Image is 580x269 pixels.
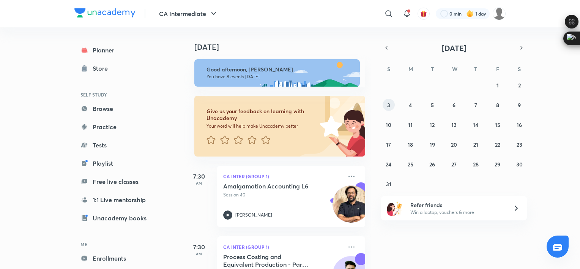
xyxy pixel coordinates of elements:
[470,138,482,150] button: August 21, 2025
[74,174,162,189] a: Free live classes
[452,65,457,73] abbr: Wednesday
[74,8,136,17] img: Company Logo
[492,99,504,111] button: August 8, 2025
[235,212,272,218] p: [PERSON_NAME]
[513,158,525,170] button: August 30, 2025
[426,119,438,131] button: August 12, 2025
[492,158,504,170] button: August 29, 2025
[74,251,162,266] a: Enrollments
[387,201,402,216] img: referral
[431,65,434,73] abbr: Tuesday
[517,121,522,128] abbr: August 16, 2025
[466,10,474,17] img: streak
[383,119,395,131] button: August 10, 2025
[410,201,504,209] h6: Refer friends
[184,252,214,256] p: AM
[386,161,391,168] abbr: August 24, 2025
[387,101,390,109] abbr: August 3, 2025
[496,65,499,73] abbr: Friday
[184,242,214,252] h5: 7:30
[93,64,112,73] div: Store
[404,119,416,131] button: August 11, 2025
[383,138,395,150] button: August 17, 2025
[518,101,521,109] abbr: August 9, 2025
[473,161,479,168] abbr: August 28, 2025
[383,178,395,190] button: August 31, 2025
[420,10,427,17] img: avatar
[473,121,478,128] abbr: August 14, 2025
[294,96,365,157] img: feedback_image
[470,158,482,170] button: August 28, 2025
[386,180,391,188] abbr: August 31, 2025
[470,99,482,111] button: August 7, 2025
[495,161,500,168] abbr: August 29, 2025
[409,101,412,109] abbr: August 4, 2025
[516,161,523,168] abbr: August 30, 2025
[429,161,435,168] abbr: August 26, 2025
[518,65,521,73] abbr: Saturday
[392,43,516,53] button: [DATE]
[206,74,353,80] p: You have 8 events [DATE]
[496,101,499,109] abbr: August 8, 2025
[426,99,438,111] button: August 5, 2025
[386,141,391,148] abbr: August 17, 2025
[194,43,373,52] h4: [DATE]
[383,158,395,170] button: August 24, 2025
[513,79,525,91] button: August 2, 2025
[442,43,467,53] span: [DATE]
[74,88,162,101] h6: SELF STUDY
[408,121,413,128] abbr: August 11, 2025
[74,61,162,76] a: Store
[426,158,438,170] button: August 26, 2025
[386,121,391,128] abbr: August 10, 2025
[474,101,477,109] abbr: August 7, 2025
[223,172,342,181] p: CA Inter (Group 1)
[223,242,342,252] p: CA Inter (Group 1)
[492,138,504,150] button: August 22, 2025
[426,138,438,150] button: August 19, 2025
[74,192,162,207] a: 1:1 Live mentorship
[408,141,413,148] abbr: August 18, 2025
[74,101,162,116] a: Browse
[495,141,500,148] abbr: August 22, 2025
[492,119,504,131] button: August 15, 2025
[431,101,434,109] abbr: August 5, 2025
[430,141,435,148] abbr: August 19, 2025
[184,181,214,185] p: AM
[74,210,162,226] a: Unacademy books
[418,8,430,20] button: avatar
[451,161,457,168] abbr: August 27, 2025
[223,253,318,268] h5: Process Costing and Equivalent Production - Part 2
[404,138,416,150] button: August 18, 2025
[74,238,162,251] h6: ME
[206,108,317,122] h6: Give us your feedback on learning with Unacademy
[513,138,525,150] button: August 23, 2025
[383,99,395,111] button: August 3, 2025
[496,82,499,89] abbr: August 1, 2025
[184,172,214,181] h5: 7:30
[404,99,416,111] button: August 4, 2025
[387,65,390,73] abbr: Sunday
[448,119,460,131] button: August 13, 2025
[473,141,478,148] abbr: August 21, 2025
[408,161,413,168] abbr: August 25, 2025
[404,158,416,170] button: August 25, 2025
[452,101,455,109] abbr: August 6, 2025
[194,59,360,87] img: afternoon
[518,82,521,89] abbr: August 2, 2025
[451,121,457,128] abbr: August 13, 2025
[513,119,525,131] button: August 16, 2025
[223,191,342,198] p: Session 40
[448,99,460,111] button: August 6, 2025
[206,66,353,73] h6: Good afternoon, [PERSON_NAME]
[470,119,482,131] button: August 14, 2025
[74,156,162,171] a: Playlist
[448,158,460,170] button: August 27, 2025
[74,119,162,134] a: Practice
[517,141,522,148] abbr: August 23, 2025
[495,121,500,128] abbr: August 15, 2025
[408,65,413,73] abbr: Monday
[154,6,223,21] button: CA Intermediate
[74,8,136,19] a: Company Logo
[451,141,457,148] abbr: August 20, 2025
